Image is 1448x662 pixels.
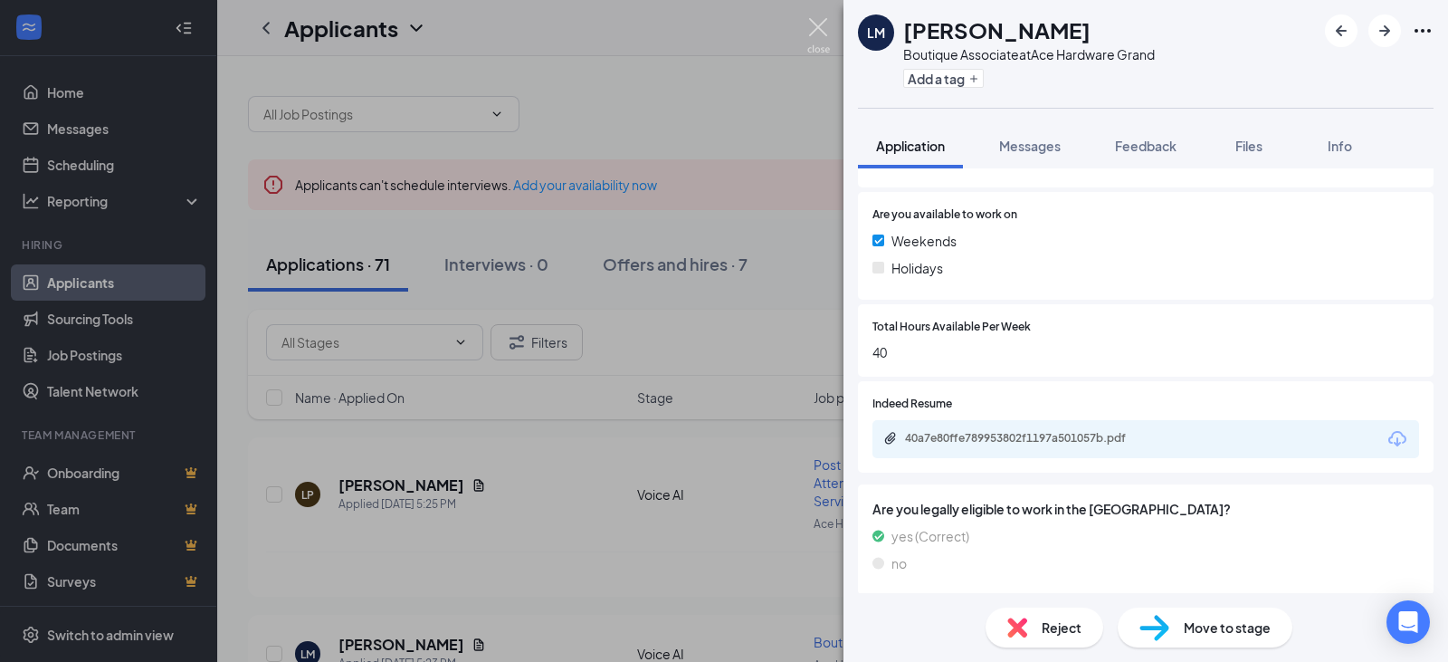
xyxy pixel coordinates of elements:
[872,499,1419,519] span: Are you legally eligible to work in the [GEOGRAPHIC_DATA]?
[891,258,943,278] span: Holidays
[903,69,984,88] button: PlusAdd a tag
[883,431,898,446] svg: Paperclip
[872,342,1419,362] span: 40
[1330,20,1352,42] svg: ArrowLeftNew
[1386,428,1408,450] svg: Download
[903,14,1091,45] h1: [PERSON_NAME]
[905,431,1158,446] div: 40a7e80ffe789953802f1197a501057b.pdf
[1374,20,1396,42] svg: ArrowRight
[891,553,907,573] span: no
[872,319,1031,336] span: Total Hours Available Per Week
[1328,138,1352,154] span: Info
[872,206,1017,224] span: Are you available to work on
[876,138,945,154] span: Application
[1412,20,1434,42] svg: Ellipses
[867,24,885,42] div: LM
[872,396,952,413] span: Indeed Resume
[1235,138,1262,154] span: Files
[1386,600,1430,644] div: Open Intercom Messenger
[1042,618,1081,638] span: Reject
[891,526,969,546] span: yes (Correct)
[1184,618,1271,638] span: Move to stage
[883,431,1176,448] a: Paperclip40a7e80ffe789953802f1197a501057b.pdf
[999,138,1061,154] span: Messages
[903,45,1155,63] div: Boutique Associate at Ace Hardware Grand
[1325,14,1357,47] button: ArrowLeftNew
[968,73,979,84] svg: Plus
[891,231,957,251] span: Weekends
[1368,14,1401,47] button: ArrowRight
[1115,138,1176,154] span: Feedback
